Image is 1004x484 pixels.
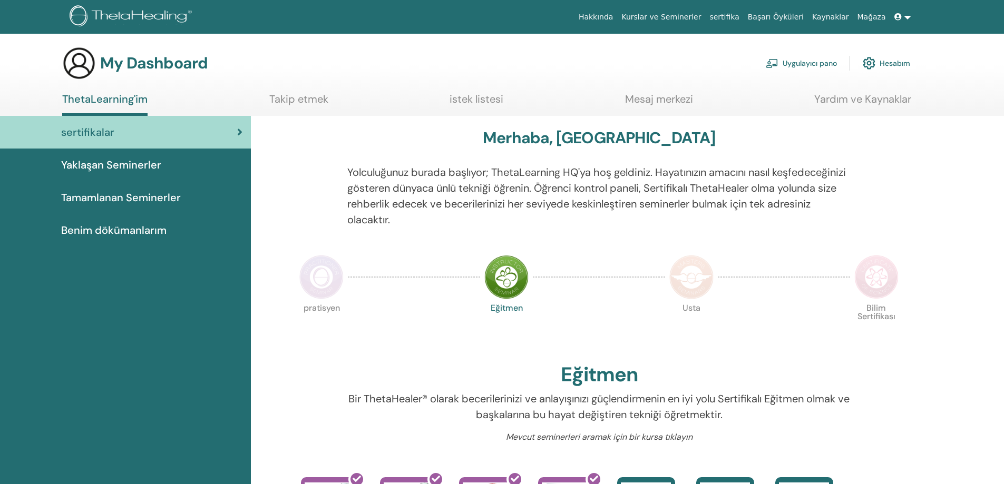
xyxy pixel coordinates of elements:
a: Hesabım [863,52,910,75]
p: pratisyen [299,304,344,348]
a: Uygulayıcı pano [766,52,837,75]
a: Kaynaklar [808,7,853,27]
img: Master [669,255,714,299]
img: logo.png [70,5,196,29]
img: Instructor [484,255,529,299]
a: Mağaza [853,7,890,27]
a: ThetaLearning'im [62,93,148,116]
h2: Eğitmen [561,363,638,387]
h3: My Dashboard [100,54,208,73]
span: Tamamlanan Seminerler [61,190,181,205]
a: Mesaj merkezi [625,93,693,113]
span: sertifikalar [61,124,114,140]
h3: Merhaba, [GEOGRAPHIC_DATA] [483,129,715,147]
a: sertifika [705,7,743,27]
p: Bilim Sertifikası [854,304,899,348]
span: Yaklaşan Seminerler [61,157,161,173]
img: generic-user-icon.jpg [62,46,96,80]
p: Eğitmen [484,304,529,348]
a: Başarı Öyküleri [744,7,808,27]
p: Mevcut seminerleri aramak için bir kursa tıklayın [347,431,851,443]
a: Hakkında [574,7,618,27]
span: Benim dökümanlarım [61,222,167,238]
a: istek listesi [450,93,503,113]
img: cog.svg [863,54,875,72]
p: Bir ThetaHealer® olarak becerilerinizi ve anlayışınızı güçlendirmenin en iyi yolu Sertifikalı Eği... [347,391,851,422]
a: Kurslar ve Seminerler [617,7,705,27]
a: Takip etmek [269,93,328,113]
img: Certificate of Science [854,255,899,299]
img: chalkboard-teacher.svg [766,58,778,68]
img: Practitioner [299,255,344,299]
p: Yolculuğunuz burada başlıyor; ThetaLearning HQ'ya hoş geldiniz. Hayatınızın amacını nasıl keşfede... [347,164,851,228]
p: Usta [669,304,714,348]
a: Yardım ve Kaynaklar [814,93,911,113]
